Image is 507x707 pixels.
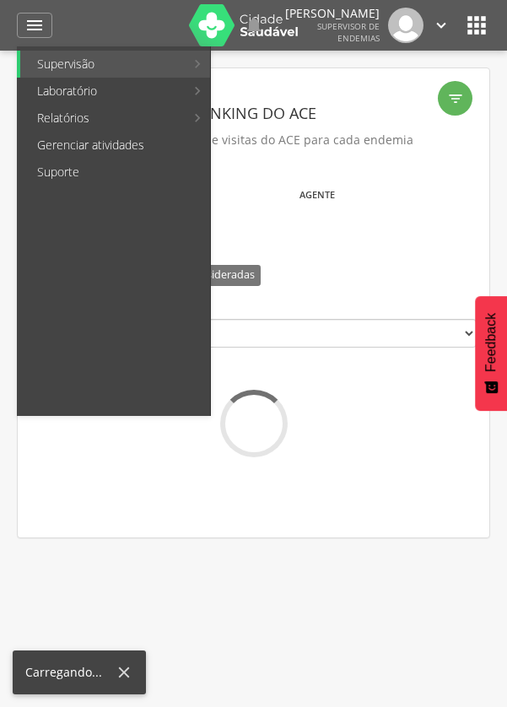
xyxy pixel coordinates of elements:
div: Carregando... [25,664,115,681]
a: Supervisão [20,51,185,78]
a: Relatórios [20,105,185,132]
a: Suporte [20,159,210,186]
span: Feedback [483,313,499,372]
button: Feedback - Mostrar pesquisa [475,296,507,411]
a: Gerenciar atividades [20,132,210,159]
a: Laboratório [20,78,185,105]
